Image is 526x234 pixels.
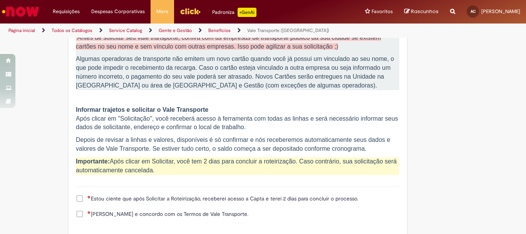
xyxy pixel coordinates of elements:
ul: Trilhas de página [6,24,345,38]
p: +GenAi [238,8,256,17]
a: Benefícios [208,27,231,34]
span: Estou ciente que após Solicitar a Roteirização, receberei acesso a Capta e terei 2 dias para conc... [87,195,358,202]
a: Rascunhos [404,8,439,15]
span: Despesas Corporativas [91,8,145,15]
strong: Informar trajetos e solicitar o Vale Transporte [76,106,208,113]
img: ServiceNow [1,4,40,19]
a: Todos os Catálogos [52,27,92,34]
strong: Importante: [76,158,110,165]
a: Vale Transporte ([GEOGRAPHIC_DATA]) [247,27,329,34]
span: Requisições [53,8,80,15]
span: Necessários [87,195,91,199]
span: More [156,8,168,15]
span: Algumas operadoras de transporte não emitem um novo cartão quando você já possui um vinculado ao ... [76,56,394,89]
img: click_logo_yellow_360x200.png [180,5,201,17]
span: Depois de revisar a linhas e valores, disponíveis é só confirmar e nós receberemos automaticament... [76,136,390,152]
span: [PERSON_NAME] e concordo com os Termos de Vale Transporte. [87,210,248,218]
span: Favoritos [372,8,393,15]
a: Página inicial [8,27,35,34]
span: Rascunhos [411,8,439,15]
span: Após clicar em Solicitar, você tem 2 dias para concluir a roteirização. Caso contrário, sua solic... [76,158,397,173]
span: [PERSON_NAME] [481,8,520,15]
span: Antes de solicitar seu vale transporte, confira com as empresas de transporte público da sua cida... [76,34,381,50]
span: Após clicar em "Solicitação", você receberá acesso à ferramenta com todas as linhas e será necess... [76,106,398,131]
span: AC [471,9,476,14]
a: Gente e Gestão [159,27,192,34]
a: Service Catalog [109,27,142,34]
div: Padroniza [212,8,256,17]
span: Necessários [87,211,91,214]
